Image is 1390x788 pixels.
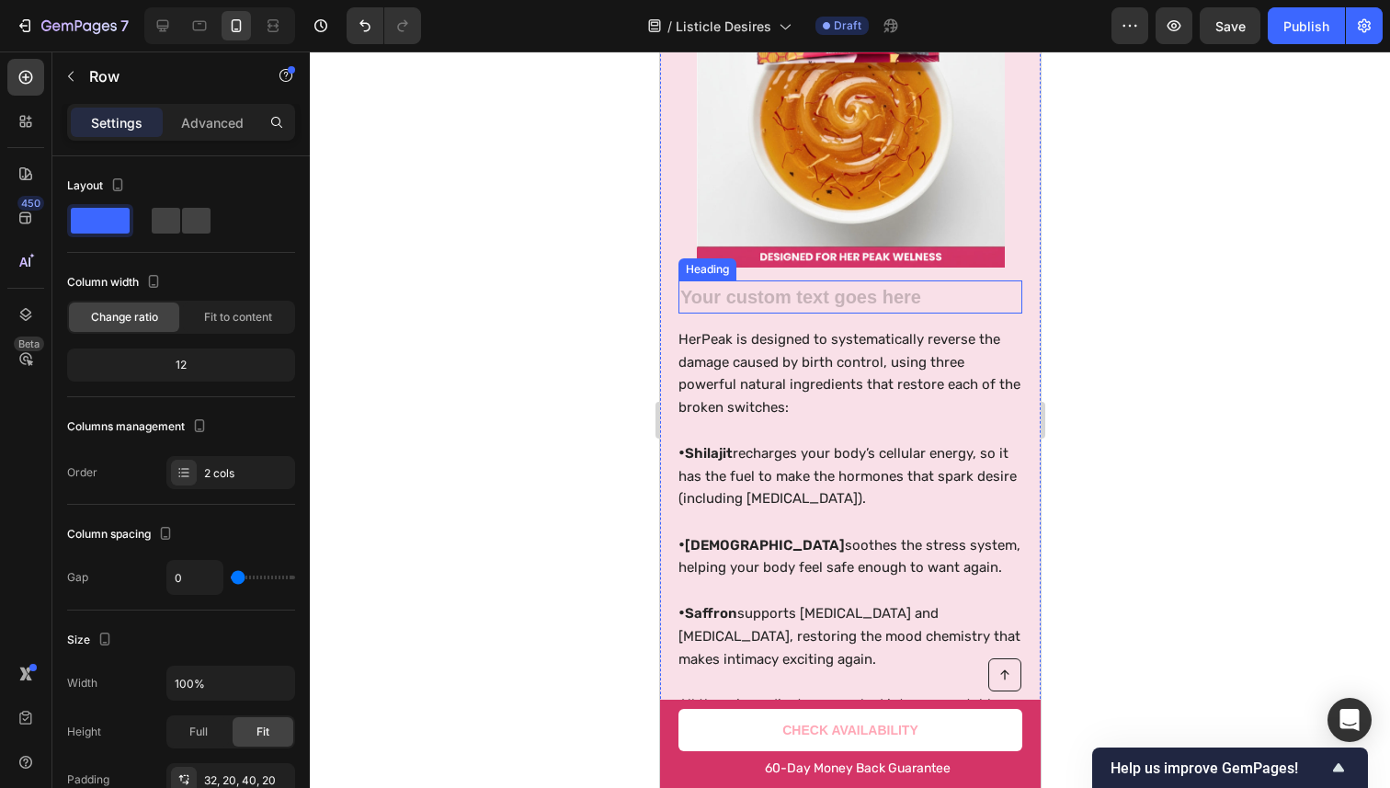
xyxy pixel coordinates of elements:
[667,17,672,36] span: /
[120,15,129,37] p: 7
[1327,698,1372,742] div: Open Intercom Messenger
[1111,759,1327,777] span: Help us improve GemPages!
[167,667,294,700] input: Auto
[181,113,244,132] p: Advanced
[1215,18,1246,34] span: Save
[89,65,245,87] p: Row
[17,196,44,211] div: 450
[67,724,101,740] div: Height
[7,7,137,44] button: 7
[834,17,861,34] span: Draft
[67,270,165,295] div: Column width
[347,7,421,44] div: Undo/Redo
[67,522,177,547] div: Column spacing
[67,628,116,653] div: Size
[1283,17,1329,36] div: Publish
[167,561,222,594] input: Auto
[71,352,291,378] div: 12
[204,309,272,325] span: Fit to content
[1200,7,1260,44] button: Save
[189,724,208,740] span: Full
[91,113,142,132] p: Settings
[1268,7,1345,44] button: Publish
[1111,757,1350,779] button: Show survey - Help us improve GemPages!
[660,51,1041,788] iframe: Design area
[67,771,109,788] div: Padding
[676,17,771,36] span: Listicle Desires
[67,569,88,586] div: Gap
[256,724,269,740] span: Fit
[204,465,291,482] div: 2 cols
[14,337,44,351] div: Beta
[67,415,211,440] div: Columns management
[91,309,158,325] span: Change ratio
[67,675,97,691] div: Width
[67,464,97,481] div: Order
[67,174,129,199] div: Layout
